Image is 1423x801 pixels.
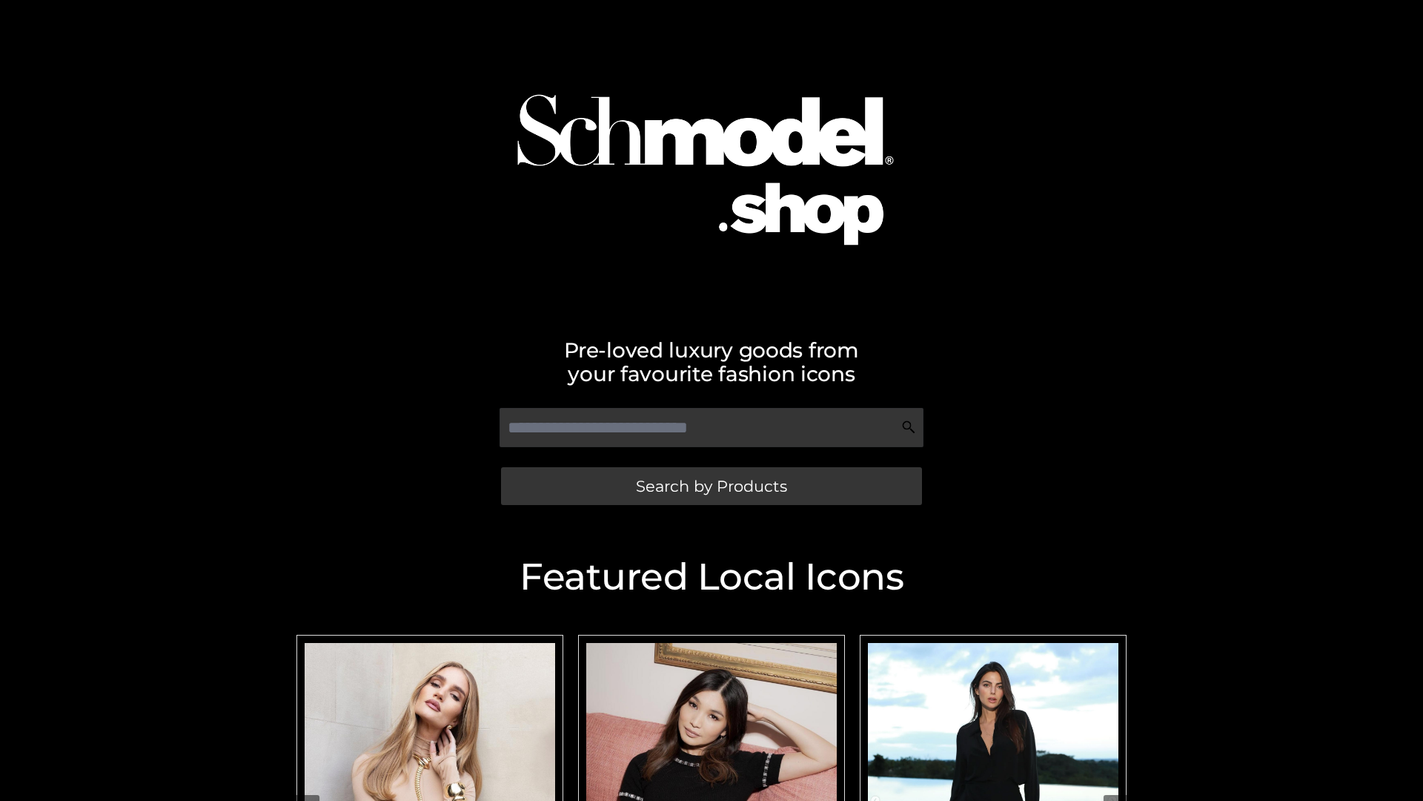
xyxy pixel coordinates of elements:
span: Search by Products [636,478,787,494]
h2: Featured Local Icons​ [289,558,1134,596]
a: Search by Products [501,467,922,505]
img: Search Icon [901,420,916,435]
h2: Pre-loved luxury goods from your favourite fashion icons [289,338,1134,386]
